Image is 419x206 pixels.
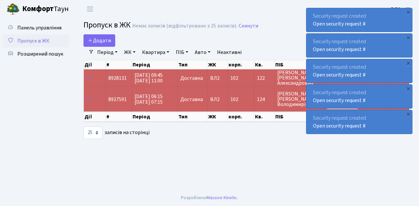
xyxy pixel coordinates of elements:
a: Open security request # [313,71,366,78]
span: 8928131 [108,75,127,82]
a: Massive Kinetic [207,194,237,201]
span: Пропуск в ЖК [83,19,131,31]
span: Доставка [180,97,203,102]
th: корп. [228,60,254,69]
div: Security request created [306,8,412,32]
th: Період [132,112,178,122]
div: Security request created [306,110,412,134]
div: × [405,85,411,92]
div: × [405,34,411,41]
th: Тип [178,112,207,122]
span: Додати [88,37,111,44]
th: ПІБ [275,60,324,69]
a: Open security request # [313,20,366,27]
th: ПІБ [275,112,324,122]
a: Розширений пошук [3,47,69,60]
a: Авто [192,47,213,58]
span: [DATE] 09:45 [DATE] 11:00 [135,72,163,84]
th: корп. [228,112,254,122]
span: Таун [22,4,69,15]
a: Додати [83,34,115,47]
a: ВЛ2 -. К. [391,5,411,13]
img: logo.png [7,3,20,16]
a: Пропуск в ЖК [3,34,69,47]
div: Розроблено . [181,194,238,201]
th: # [106,60,132,69]
span: Розширений пошук [17,50,63,58]
select: записів на сторінці [83,127,102,139]
b: ВЛ2 -. К. [391,6,411,13]
a: Неактивні [214,47,244,58]
div: Security request created [306,59,412,83]
div: × [405,9,411,15]
a: Скинути [239,23,258,29]
span: 122 [257,76,272,81]
span: Пропуск в ЖК [17,37,49,44]
span: ВЛ2 [210,76,225,81]
div: Security request created [306,85,412,108]
span: [DATE] 06:15 [DATE] 07:15 [135,93,163,106]
a: Open security request # [313,122,366,129]
a: ЖК [121,47,138,58]
span: [PERSON_NAME] [PERSON_NAME] Александровна [277,70,321,86]
th: ЖК [208,112,228,122]
label: записів на сторінці [83,127,150,139]
div: Security request created [306,34,412,57]
th: Кв. [254,112,275,122]
button: Переключити навігацію [82,4,98,14]
span: ВЛ2 [210,97,225,102]
a: Період [95,47,120,58]
div: × [405,60,411,66]
b: Комфорт [22,4,54,14]
a: Open security request # [313,46,366,53]
th: Тип [178,60,207,69]
span: Панель управління [17,24,62,31]
th: # [106,112,132,122]
a: Панель управління [3,21,69,34]
span: 8927591 [108,96,127,103]
div: × [405,111,411,117]
span: Доставка [180,76,203,81]
th: Дії [84,112,106,122]
a: Квартира [139,47,172,58]
span: 102 [230,75,238,82]
th: Період [132,60,178,69]
th: ЖК [208,60,228,69]
a: Open security request # [313,97,366,104]
span: [PERSON_NAME] [PERSON_NAME] Володимирівна [277,91,321,107]
div: Немає записів (відфільтровано з 25 записів). [132,23,237,29]
a: ПІБ [173,47,191,58]
span: 102 [230,96,238,103]
span: 124 [257,97,272,102]
th: Дії [84,60,106,69]
th: Кв. [254,60,275,69]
